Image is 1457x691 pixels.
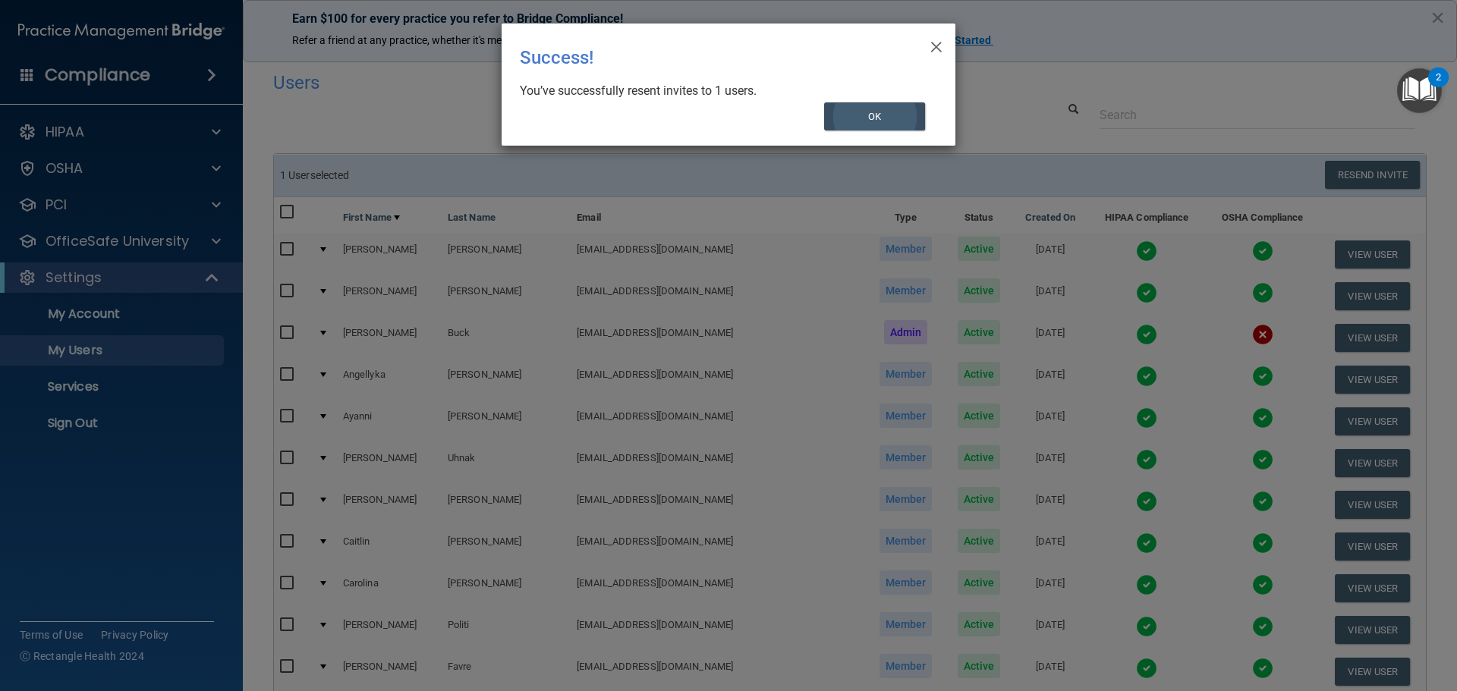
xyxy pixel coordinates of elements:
[930,30,943,60] span: ×
[520,83,925,99] div: You’ve successfully resent invites to 1 users.
[824,102,926,130] button: OK
[1436,77,1441,97] div: 2
[520,36,875,80] div: Success!
[1194,583,1439,644] iframe: Drift Widget Chat Controller
[1397,68,1442,113] button: Open Resource Center, 2 new notifications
